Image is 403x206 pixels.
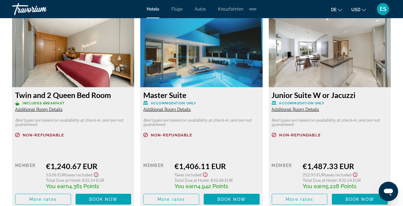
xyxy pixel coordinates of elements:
[269,12,391,87] img: fd39c5f9-adca-4ba0-9839-386950df90dd.jpeg
[89,197,118,202] span: Book now
[303,178,337,183] span: Total Due at Hotel
[174,172,202,177] span: Taxes included
[12,1,73,17] a: Travorium
[272,162,298,189] div: Member
[15,118,131,127] p: Bed types are based on availability at check-in, and are not guaranteed.
[174,178,209,183] span: Total Due at Hotel
[303,172,325,177] span: 252.93 EUR
[143,118,259,127] p: Bed types are based on availability at check-in, and are not guaranteed.
[286,197,313,202] span: More rates
[325,172,352,177] span: Taxes included
[174,183,197,189] span: You earn
[303,178,388,183] div: : €32.54 EUR
[46,172,66,177] span: 53.06 EUR
[272,107,319,112] span: Additional Room Details
[76,194,132,205] button: Book now
[143,194,199,205] button: More rates
[351,7,360,12] font: USD
[151,133,192,137] span: Non-refundable
[197,183,228,189] span: 4,942 Points
[66,172,93,177] span: Taxes included
[303,183,326,189] span: You earn
[351,5,366,14] button: Währung ändern
[15,194,71,205] button: More rates
[272,118,388,127] p: Bed types are based on availability at check-in, and are not guaranteed.
[279,133,321,137] span: Non-refundable
[249,4,256,14] button: Zusätzliche Navigationselemente
[23,101,65,105] span: Includes Breakfast
[143,107,191,112] span: Additional Room Details
[332,194,388,205] button: Book now
[279,101,325,105] span: Accommodation Only
[143,162,170,189] div: Member
[171,7,183,11] a: Flüge
[158,197,185,202] span: More rates
[143,90,259,100] h3: Master Suite
[46,178,131,183] div: : €32.54 EUR
[147,7,159,11] a: Hotels
[29,197,57,202] span: More rates
[303,162,388,171] div: €1,487.33 EUR
[15,90,131,100] h3: Twin and 2 Queen Bed Room
[23,133,64,137] span: Non-refundable
[46,183,69,189] span: You earn
[379,182,398,201] iframe: Schaltfläche zum Öffnen des Messaging-Fensters
[15,107,63,112] span: Additional Room Details
[331,7,336,12] font: de
[272,90,388,100] h3: Junior Suite W or Jacuzzi
[346,197,374,202] span: Book now
[46,178,80,183] span: Total Due at Hotel
[204,194,260,205] button: Book now
[352,171,359,178] button: Show Taxes and Fees disclaimer
[12,12,134,87] img: 0007ed00-4521-4f8f-afb2-2f7f984a7a8e.jpeg
[15,162,41,189] div: Member
[46,162,131,171] div: €1,240.67 EUR
[174,178,260,183] div: : €32.68 EUR
[93,171,100,178] button: Show Taxes and Fees disclaimer
[151,101,196,105] span: Accommodation Only
[195,7,206,11] a: Autos
[326,183,356,189] span: 5,228 Points
[174,162,260,171] div: €1,406.11 EUR
[217,197,246,202] span: Book now
[140,12,262,87] img: 7f23929f-0fec-46f1-bb6b-0935416c143d.jpeg
[272,194,328,205] button: More rates
[375,3,391,15] button: Nutzermenü
[331,5,342,14] button: Sprache ändern
[218,7,243,11] a: Kreuzfahrten
[202,171,209,178] button: Show Taxes and Fees disclaimer
[69,183,99,189] span: 4,361 Points
[380,6,386,12] font: ES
